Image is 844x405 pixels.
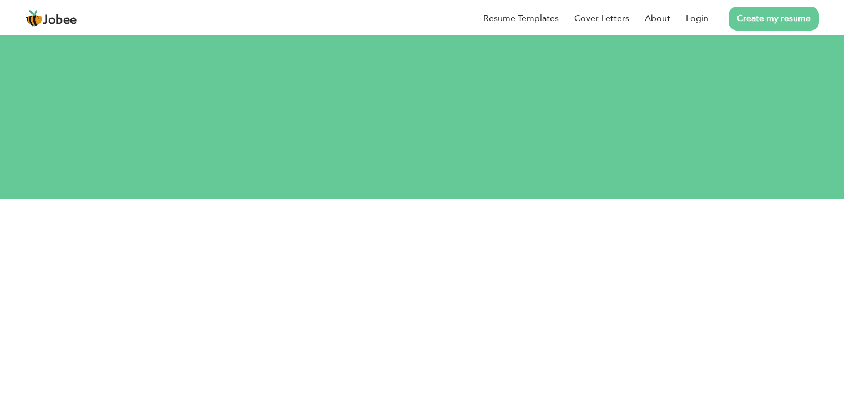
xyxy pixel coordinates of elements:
[645,12,670,25] a: About
[43,14,77,27] span: Jobee
[574,12,629,25] a: Cover Letters
[483,12,559,25] a: Resume Templates
[25,9,77,27] a: Jobee
[729,7,819,31] a: Create my resume
[686,12,709,25] a: Login
[25,9,43,27] img: jobee.io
